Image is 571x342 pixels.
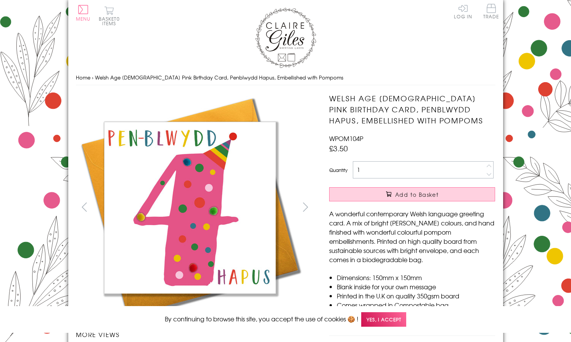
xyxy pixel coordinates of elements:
[337,291,495,300] li: Printed in the U.K on quality 350gsm board
[337,300,495,310] li: Comes wrapped in Compostable bag
[329,143,348,154] span: £3.50
[95,74,343,81] span: Welsh Age [DEMOGRAPHIC_DATA] Pink Birthday Card, Penblwydd Hapus, Embellished with Pompoms
[314,93,543,322] img: Welsh Age 4 Pink Birthday Card, Penblwydd Hapus, Embellished with Pompoms
[361,312,406,327] span: Yes, I accept
[454,4,472,19] a: Log In
[329,93,495,126] h1: Welsh Age [DEMOGRAPHIC_DATA] Pink Birthday Card, Penblwydd Hapus, Embellished with Pompoms
[329,134,363,143] span: WPOM104P
[337,282,495,291] li: Blank inside for your own message
[102,15,120,27] span: 0 items
[329,167,347,173] label: Quantity
[76,330,314,339] h3: More views
[92,74,93,81] span: ›
[395,191,439,198] span: Add to Basket
[76,5,91,21] button: Menu
[483,4,499,19] span: Trade
[337,273,495,282] li: Dimensions: 150mm x 150mm
[99,6,120,26] button: Basket0 items
[329,209,495,264] p: A wonderful contemporary Welsh language greeting card. A mix of bright [PERSON_NAME] colours, and...
[483,4,499,20] a: Trade
[76,93,304,322] img: Welsh Age 4 Pink Birthday Card, Penblwydd Hapus, Embellished with Pompoms
[329,187,495,201] button: Add to Basket
[76,198,93,216] button: prev
[255,8,316,68] img: Claire Giles Greetings Cards
[76,74,90,81] a: Home
[76,15,91,22] span: Menu
[297,198,314,216] button: next
[76,70,495,86] nav: breadcrumbs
